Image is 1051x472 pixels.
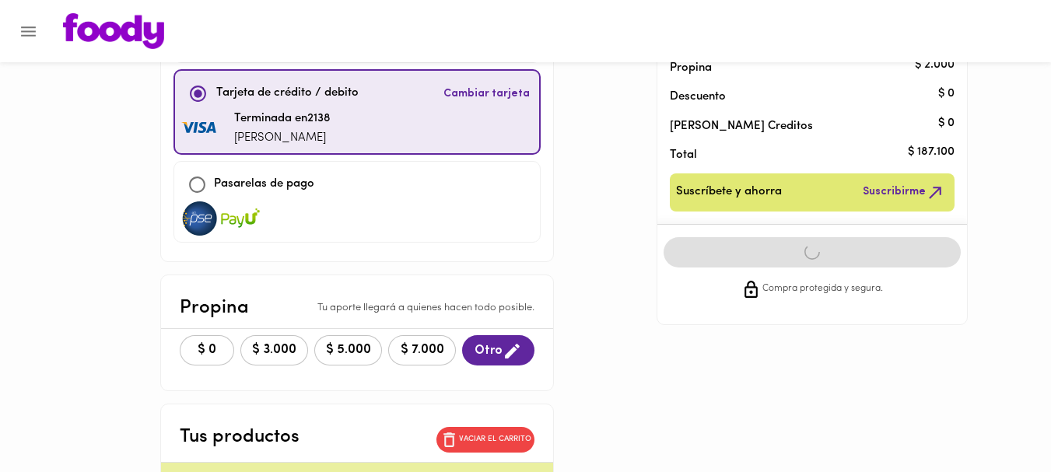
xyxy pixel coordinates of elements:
[181,122,220,135] img: visa
[863,183,945,202] span: Suscribirme
[317,301,534,316] p: Tu aporte llegará a quienes hacen todo posible.
[314,335,382,365] button: $ 5.000
[908,144,955,160] p: $ 187.100
[961,382,1035,456] iframe: Messagebird Livechat Widget
[221,201,260,236] img: visa
[670,147,930,163] p: Total
[762,281,883,297] span: Compra protegida y segura.
[915,57,955,73] p: $ 2.000
[938,115,955,131] p: $ 0
[436,427,534,453] button: Vaciar el carrito
[324,343,372,358] span: $ 5.000
[462,335,534,365] button: Otro
[475,341,522,361] span: Otro
[240,335,308,365] button: $ 3.000
[440,77,533,110] button: Cambiar tarjeta
[180,201,219,236] img: visa
[63,13,164,49] img: logo.png
[216,85,359,103] p: Tarjeta de crédito / debito
[860,180,948,205] button: Suscribirme
[676,183,782,202] span: Suscríbete y ahorra
[670,60,930,76] p: Propina
[234,110,331,128] p: Terminada en 2138
[180,294,249,322] p: Propina
[234,130,331,148] p: [PERSON_NAME]
[459,434,531,445] p: Vaciar el carrito
[180,335,234,365] button: $ 0
[938,86,955,102] p: $ 0
[398,343,446,358] span: $ 7.000
[250,343,298,358] span: $ 3.000
[670,89,726,105] p: Descuento
[388,335,456,365] button: $ 7.000
[9,12,47,51] button: Menu
[214,176,314,194] p: Pasarelas de pago
[190,343,224,358] span: $ 0
[443,86,530,102] span: Cambiar tarjeta
[180,423,300,451] p: Tus productos
[670,118,930,135] p: [PERSON_NAME] Creditos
